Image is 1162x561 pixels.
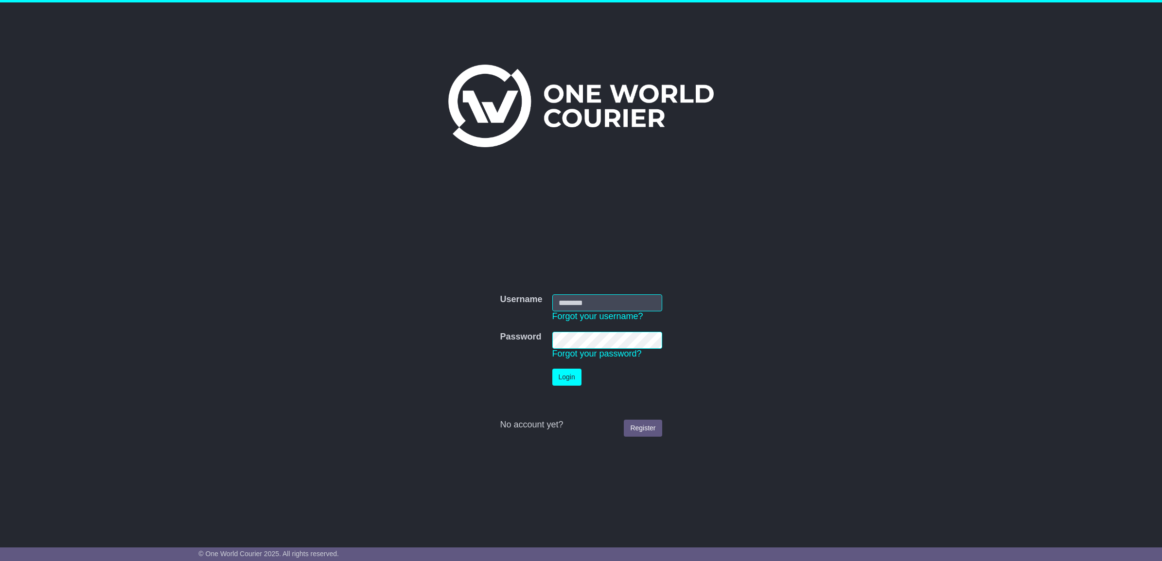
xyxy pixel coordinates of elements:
[624,420,662,437] a: Register
[552,311,643,321] a: Forgot your username?
[198,550,339,558] span: © One World Courier 2025. All rights reserved.
[448,65,714,147] img: One World
[552,349,642,358] a: Forgot your password?
[500,332,541,342] label: Password
[500,420,662,430] div: No account yet?
[500,294,542,305] label: Username
[552,369,581,386] button: Login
